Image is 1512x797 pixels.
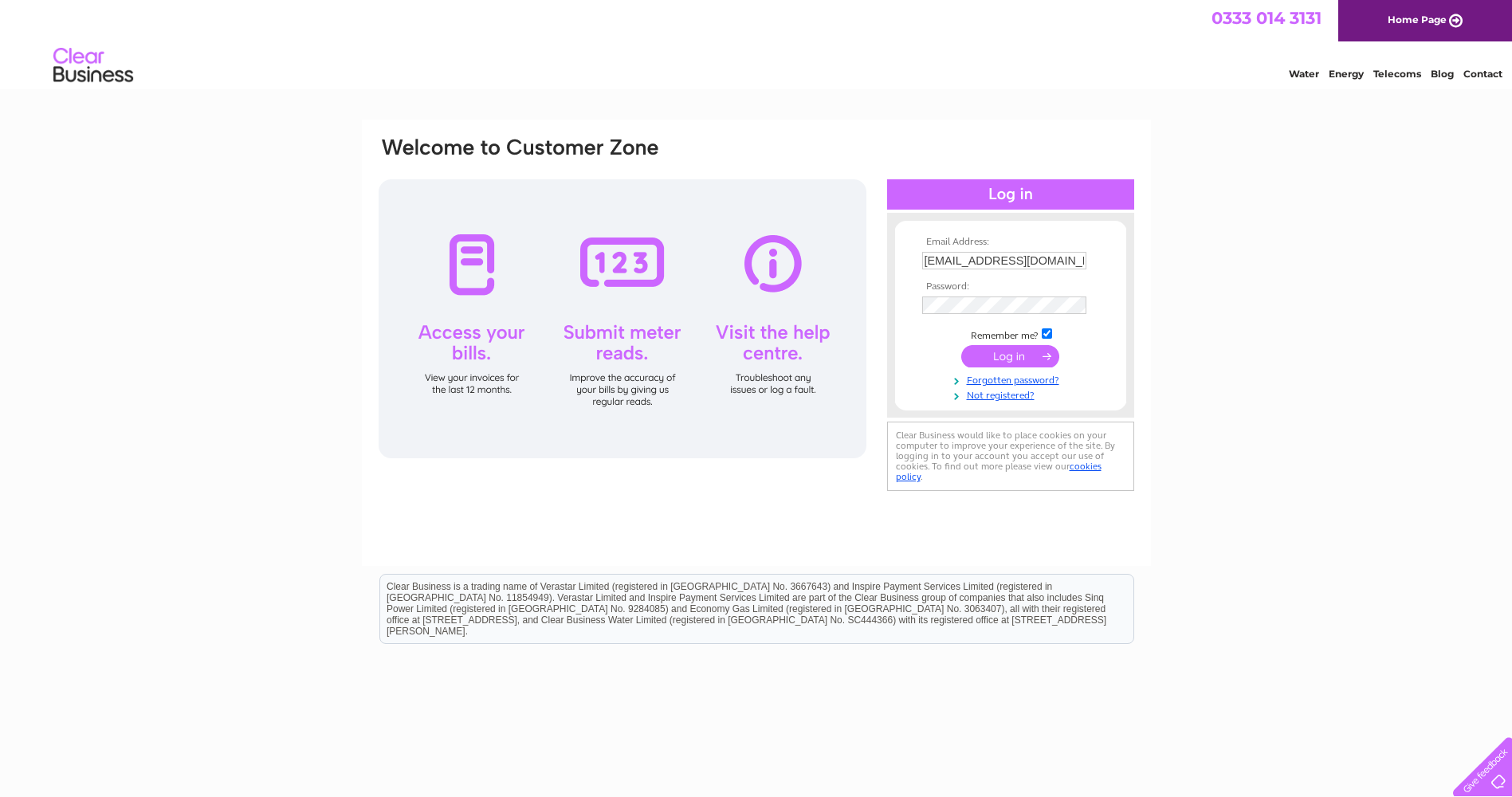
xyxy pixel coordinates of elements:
[918,326,1103,342] td: Remember me?
[380,9,1133,77] div: Clear Business is a trading name of Verastar Limited (registered in [GEOGRAPHIC_DATA] No. 3667643...
[918,281,1103,292] th: Password:
[53,41,134,90] img: logo.png
[1212,8,1322,28] a: 0333 014 3131
[961,345,1059,367] input: Submit
[922,387,1103,402] a: Not registered?
[1329,68,1364,80] a: Energy
[896,461,1102,482] a: cookies policy
[1463,68,1502,80] a: Contact
[1431,68,1454,80] a: Blog
[887,422,1134,491] div: Clear Business would like to place cookies on your computer to improve your experience of the sit...
[1373,68,1421,80] a: Telecoms
[1289,68,1319,80] a: Water
[922,371,1103,387] a: Forgotten password?
[918,237,1103,248] th: Email Address:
